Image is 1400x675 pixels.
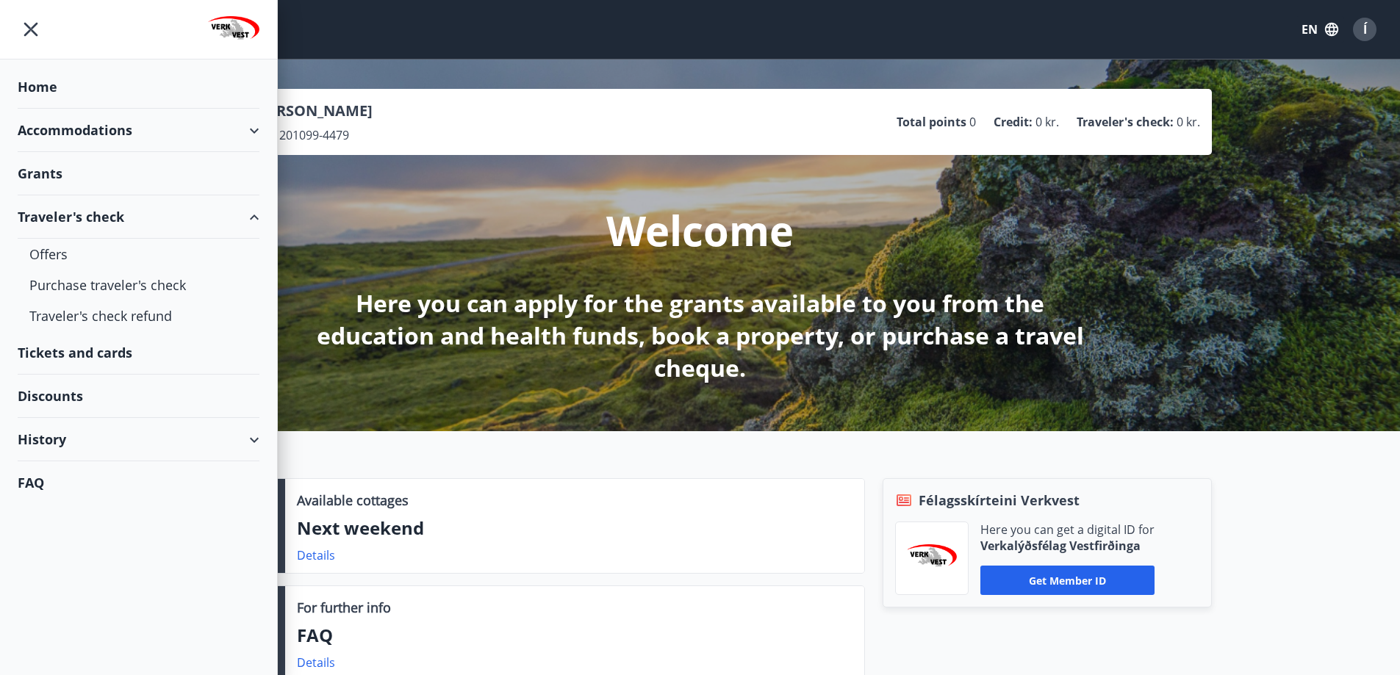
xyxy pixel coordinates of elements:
[29,300,248,331] div: Traveler's check refund
[297,654,335,671] a: Details
[606,202,794,258] p: Welcome
[18,375,259,418] div: Discounts
[1296,16,1344,43] button: EN
[18,195,259,239] div: Traveler's check
[279,127,349,143] span: 201099-4479
[1177,114,1200,130] span: 0 kr.
[297,598,391,617] p: For further info
[1363,21,1367,37] span: Í
[980,538,1155,554] p: Verkalýðsfélag Vestfirðinga
[907,544,957,573] img: jihgzMk4dcgjRAW2aMgpbAqQEG7LZi0j9dOLAUvz.png
[297,491,409,510] p: Available cottages
[18,16,44,43] button: menu
[994,114,1033,130] p: Credit :
[980,566,1155,595] button: Get member ID
[18,418,259,461] div: History
[1035,114,1059,130] span: 0 kr.
[18,331,259,375] div: Tickets and cards
[969,114,976,130] span: 0
[29,270,248,300] div: Purchase traveler's check
[297,516,852,541] p: Next weekend
[1347,12,1382,47] button: Í
[18,152,259,195] div: Grants
[919,491,1080,510] span: Félagsskírteini Verkvest
[18,65,259,109] div: Home
[1077,114,1174,130] p: Traveler's check :
[208,16,259,46] img: union_logo
[254,101,373,121] p: [PERSON_NAME]
[18,461,259,504] div: FAQ
[18,109,259,152] div: Accommodations
[297,623,852,648] p: FAQ
[297,547,335,563] a: Details
[29,239,248,270] div: Offers
[980,521,1155,538] p: Here you can get a digital ID for
[897,114,966,130] p: Total points
[312,287,1088,384] p: Here you can apply for the grants available to you from the education and health funds, book a pr...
